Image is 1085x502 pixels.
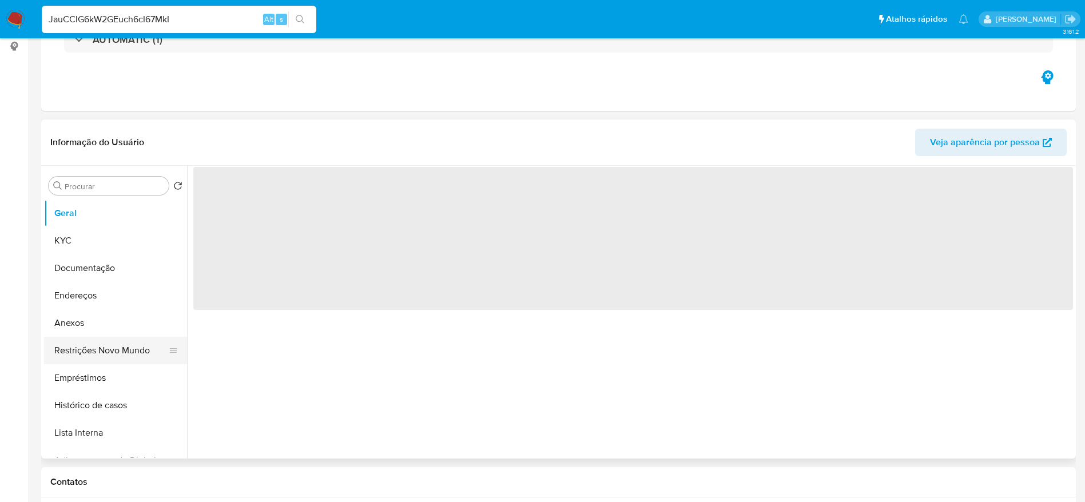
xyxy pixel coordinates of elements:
span: 3.161.2 [1063,27,1079,36]
button: Endereços [44,282,187,309]
h3: AUTOMATIC (1) [93,33,162,46]
button: Lista Interna [44,419,187,447]
button: KYC [44,227,187,254]
div: AUTOMATIC (1) [64,26,1053,53]
h1: Contatos [50,476,1067,488]
button: Histórico de casos [44,392,187,419]
span: s [280,14,283,25]
span: Veja aparência por pessoa [930,129,1040,156]
button: search-icon [288,11,312,27]
span: ‌ [193,167,1073,310]
button: Geral [44,200,187,227]
input: Pesquise usuários ou casos... [42,12,316,27]
button: Procurar [53,181,62,190]
button: Empréstimos [44,364,187,392]
button: Retornar ao pedido padrão [173,181,182,194]
button: Anexos [44,309,187,337]
span: Atalhos rápidos [886,13,947,25]
p: eduardo.dutra@mercadolivre.com [996,14,1060,25]
input: Procurar [65,181,164,192]
h1: Informação do Usuário [50,137,144,148]
a: Sair [1064,13,1076,25]
button: Documentação [44,254,187,282]
button: Adiantamentos de Dinheiro [44,447,187,474]
button: Veja aparência por pessoa [915,129,1067,156]
span: Alt [264,14,273,25]
a: Notificações [959,14,968,24]
button: Restrições Novo Mundo [44,337,178,364]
